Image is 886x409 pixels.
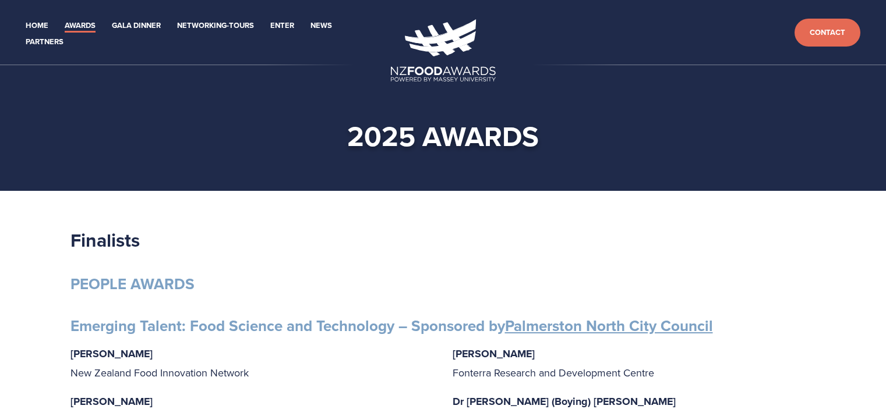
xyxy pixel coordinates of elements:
a: Enter [270,19,294,33]
a: Contact [795,19,860,47]
h1: 2025 awards [89,119,797,154]
a: News [310,19,332,33]
a: Home [26,19,48,33]
a: Gala Dinner [112,19,161,33]
strong: [PERSON_NAME] [453,346,535,361]
a: Palmerston North City Council [505,315,713,337]
a: Awards [65,19,96,33]
a: Networking-Tours [177,19,254,33]
a: Partners [26,35,63,49]
strong: PEOPLE AWARDS [70,273,195,295]
strong: Finalists [70,226,140,254]
strong: Dr [PERSON_NAME] (Boying) [PERSON_NAME] [453,394,676,409]
strong: Emerging Talent: Food Science and Technology – Sponsored by [70,315,713,337]
p: Fonterra Research and Development Centre [453,344,816,382]
strong: [PERSON_NAME] [70,394,153,409]
strong: [PERSON_NAME] [70,346,153,361]
p: New Zealand Food Innovation Network [70,344,434,382]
